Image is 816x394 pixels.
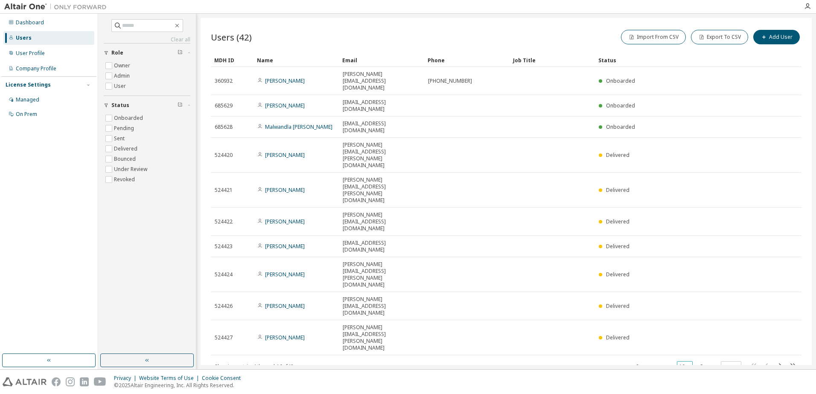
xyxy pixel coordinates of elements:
span: 685629 [215,102,233,109]
label: Owner [114,61,132,71]
span: [PERSON_NAME][EMAIL_ADDRESS][PERSON_NAME][DOMAIN_NAME] [343,324,420,351]
label: Onboarded [114,113,145,123]
button: Role [104,43,190,62]
span: Showing entries 1 through 10 of 42 [215,363,294,370]
label: Pending [114,123,136,133]
div: Email [342,53,421,67]
span: [EMAIL_ADDRESS][DOMAIN_NAME] [343,120,420,134]
label: User [114,81,128,91]
a: [PERSON_NAME] [265,271,305,278]
img: facebook.svg [52,377,61,386]
div: Dashboard [16,19,44,26]
span: [EMAIL_ADDRESS][DOMAIN_NAME] [343,99,420,113]
span: Users (42) [211,31,252,43]
a: [PERSON_NAME] [265,218,305,225]
img: Altair One [4,3,111,11]
span: Status [111,102,129,109]
div: Managed [16,96,39,103]
span: [PERSON_NAME][EMAIL_ADDRESS][PERSON_NAME][DOMAIN_NAME] [343,142,420,169]
span: [PHONE_NUMBER] [428,78,472,84]
span: 685628 [215,124,233,130]
span: Delivered [606,302,629,310]
div: MDH ID [214,53,250,67]
div: License Settings [6,81,51,88]
span: [PERSON_NAME][EMAIL_ADDRESS][DOMAIN_NAME] [343,71,420,91]
span: [PERSON_NAME][EMAIL_ADDRESS][PERSON_NAME][DOMAIN_NAME] [343,261,420,288]
a: Clear all [104,36,190,43]
img: youtube.svg [94,377,106,386]
span: Role [111,49,123,56]
span: Delivered [606,271,629,278]
span: Delivered [606,186,629,194]
span: Items per page [636,361,693,372]
span: Onboarded [606,102,635,109]
div: Privacy [114,375,139,382]
button: Import From CSV [621,30,686,44]
span: Clear filter [178,102,183,109]
p: © 2025 Altair Engineering, Inc. All Rights Reserved. [114,382,246,389]
a: [PERSON_NAME] [265,151,305,159]
span: 524421 [215,187,233,194]
span: [PERSON_NAME][EMAIL_ADDRESS][DOMAIN_NAME] [343,211,420,232]
a: [PERSON_NAME] [265,102,305,109]
span: 524423 [215,243,233,250]
button: Status [104,96,190,115]
a: Malwandla [PERSON_NAME] [265,123,332,130]
button: 10 [679,363,691,370]
label: Delivered [114,144,139,154]
span: 524424 [215,271,233,278]
div: Cookie Consent [202,375,246,382]
a: [PERSON_NAME] [265,243,305,250]
a: [PERSON_NAME] [265,302,305,310]
span: Onboarded [606,123,635,130]
span: 524427 [215,334,233,341]
div: Users [16,35,32,41]
label: Revoked [114,174,137,185]
span: Delivered [606,151,629,159]
a: [PERSON_NAME] [265,334,305,341]
button: Export To CSV [691,30,748,44]
span: [EMAIL_ADDRESS][DOMAIN_NAME] [343,240,420,253]
span: 524422 [215,218,233,225]
span: Delivered [606,243,629,250]
label: Bounced [114,154,137,164]
a: [PERSON_NAME] [265,186,305,194]
span: Onboarded [606,77,635,84]
div: Status [598,53,757,67]
div: On Prem [16,111,37,118]
span: Delivered [606,218,629,225]
label: Sent [114,133,126,144]
span: [PERSON_NAME][EMAIL_ADDRESS][DOMAIN_NAME] [343,296,420,316]
span: 524426 [215,303,233,310]
img: altair_logo.svg [3,377,47,386]
div: Name [257,53,335,67]
span: Clear filter [178,49,183,56]
img: linkedin.svg [80,377,89,386]
div: Phone [428,53,506,67]
label: Admin [114,71,131,81]
span: [PERSON_NAME][EMAIL_ADDRESS][PERSON_NAME][DOMAIN_NAME] [343,177,420,204]
div: Job Title [513,53,592,67]
div: Website Terms of Use [139,375,202,382]
a: [PERSON_NAME] [265,77,305,84]
img: instagram.svg [66,377,75,386]
label: Under Review [114,164,149,174]
span: 360932 [215,78,233,84]
span: 524420 [215,152,233,159]
span: Delivered [606,334,629,341]
div: User Profile [16,50,45,57]
span: Page n. [700,361,741,372]
div: Company Profile [16,65,56,72]
button: Add User [753,30,800,44]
